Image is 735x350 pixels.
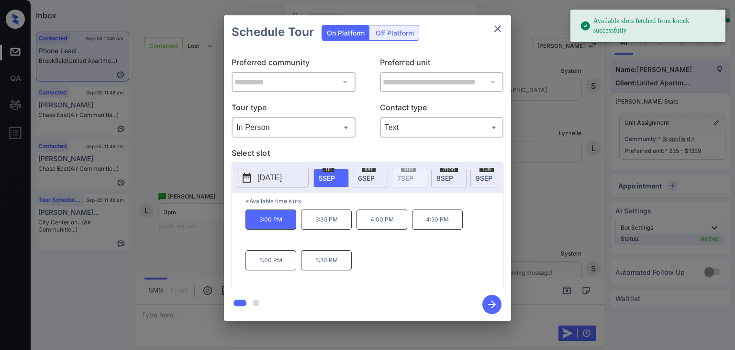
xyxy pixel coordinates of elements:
p: 4:00 PM [356,210,407,230]
span: 8 SEP [436,174,453,182]
p: 3:00 PM [245,210,296,230]
p: [DATE] [257,172,282,184]
span: 9 SEP [476,174,492,182]
div: Off Platform [371,25,419,40]
div: On Platform [322,25,369,40]
p: Select slot [232,147,503,163]
p: *Available time slots [245,193,503,210]
button: close [488,19,507,38]
div: date-select [431,169,467,187]
p: Preferred community [232,57,356,72]
h2: Schedule Tour [224,15,322,49]
div: date-select [313,169,349,187]
p: 4:30 PM [412,210,463,230]
span: 6 SEP [358,174,375,182]
span: sat [362,166,376,172]
button: btn-next [477,292,507,317]
div: Available slots fetched from knock successfully [580,12,718,39]
div: date-select [470,169,506,187]
p: 5:00 PM [245,250,296,270]
p: 3:30 PM [301,210,352,230]
div: Text [382,119,501,135]
button: [DATE] [237,168,309,188]
div: date-select [353,169,388,187]
p: Contact type [380,102,504,117]
p: Tour type [232,102,356,117]
p: Preferred unit [380,57,504,72]
span: mon [440,166,458,172]
span: 5 SEP [319,174,335,182]
span: tue [479,166,494,172]
span: fri [323,166,334,172]
p: 5:30 PM [301,250,352,270]
div: In Person [234,119,353,135]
